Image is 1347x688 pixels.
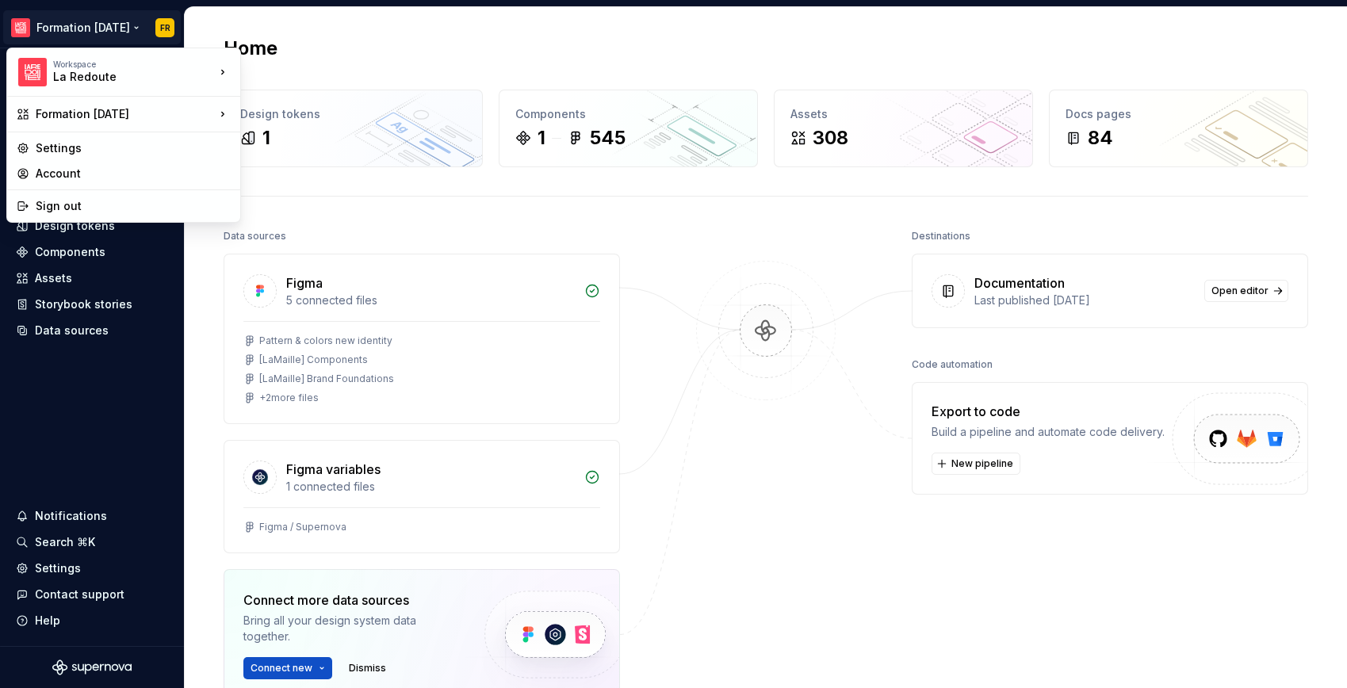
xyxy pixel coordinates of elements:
[36,140,231,156] div: Settings
[53,59,215,69] div: Workspace
[36,106,215,122] div: Formation [DATE]
[36,198,231,214] div: Sign out
[36,166,231,182] div: Account
[53,69,188,85] div: La Redoute
[18,58,47,86] img: f15b4b9a-d43c-4bd8-bdfb-9b20b89b7814.png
